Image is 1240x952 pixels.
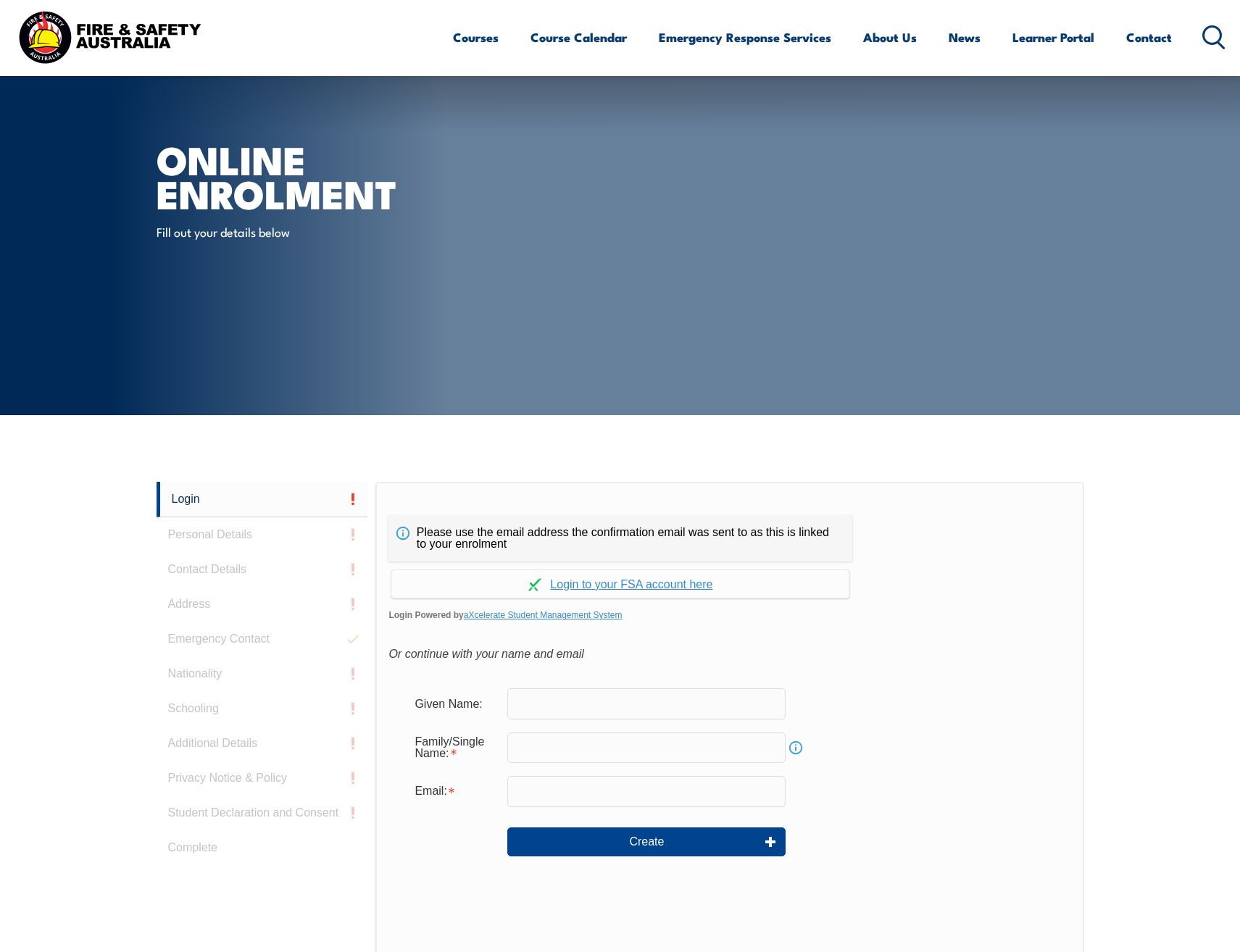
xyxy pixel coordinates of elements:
[388,643,1070,665] div: Or continue with your name and email
[403,777,507,805] div: Email is required.
[157,142,515,209] h1: Online Enrolment
[403,728,507,767] div: Family/Single Name is required.
[530,18,627,57] a: Course Calendar
[388,604,1070,626] span: Login Powered by
[464,610,623,620] a: aXcelerate Student Management System
[388,515,852,561] div: Please use the email address the confirmation email was sent to as this is linked to your enrolment
[1126,18,1172,57] a: Contact
[403,690,507,717] div: Given Name:
[786,738,806,758] a: Info
[1012,18,1094,57] a: Learner Portal
[157,482,368,517] a: Login
[863,18,917,57] a: About Us
[157,223,421,240] p: Fill out your details below
[528,578,541,591] img: Log in withaxcelerate
[659,18,831,57] a: Emergency Response Services
[949,18,981,57] a: News
[507,827,786,856] button: Create
[453,18,499,57] a: Courses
